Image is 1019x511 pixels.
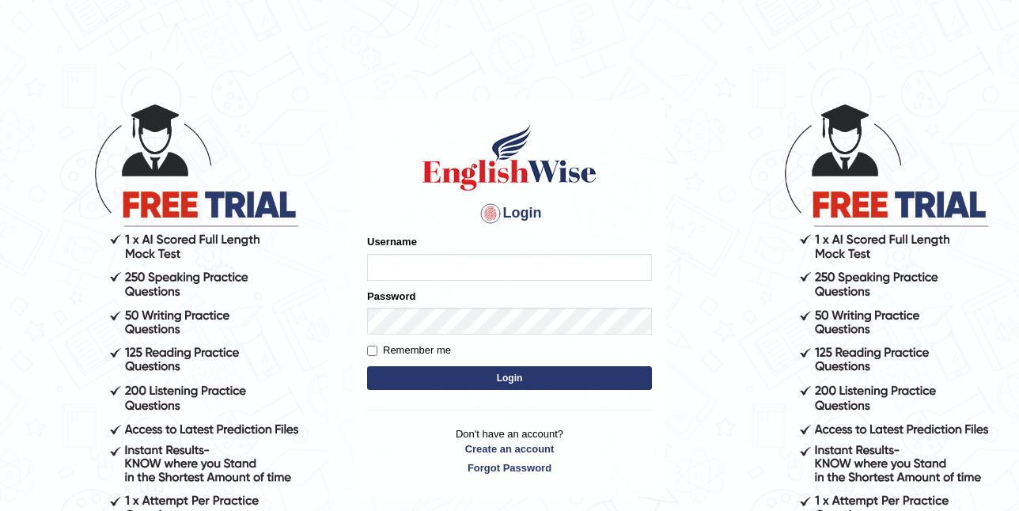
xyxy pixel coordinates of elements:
[367,234,417,249] label: Username
[367,426,652,475] p: Don't have an account?
[367,441,652,456] a: Create an account
[367,201,652,226] h4: Login
[367,460,652,475] a: Forgot Password
[367,366,652,390] button: Login
[367,346,377,356] input: Remember me
[419,122,600,193] img: Logo of English Wise sign in for intelligent practice with AI
[367,343,451,358] label: Remember me
[367,289,415,304] label: Password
